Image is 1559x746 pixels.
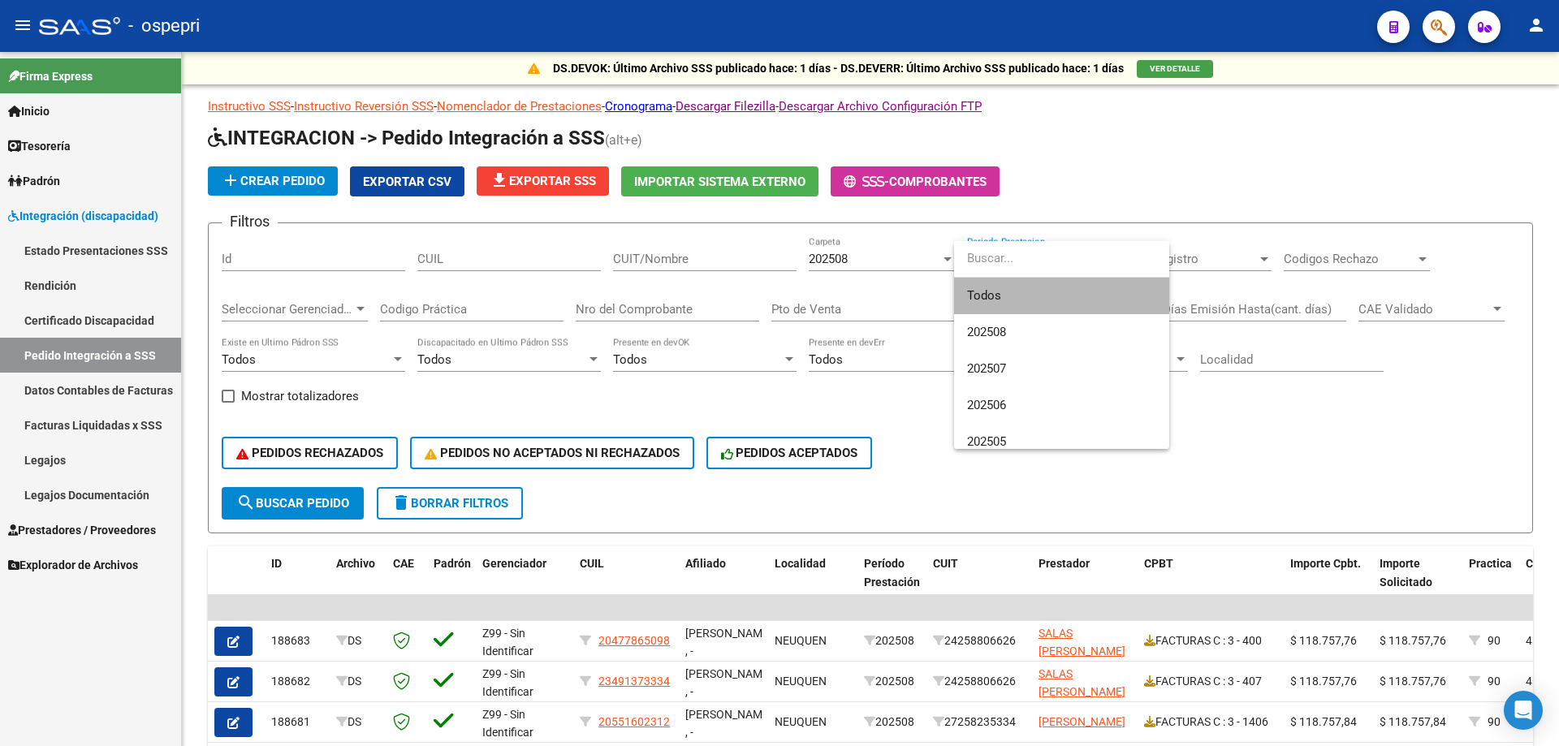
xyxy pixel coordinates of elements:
div: Open Intercom Messenger [1504,691,1543,730]
span: 202507 [967,361,1006,376]
span: 202506 [967,398,1006,412]
span: 202505 [967,434,1006,449]
span: Todos [967,278,1156,314]
input: dropdown search [954,240,1169,277]
span: 202508 [967,325,1006,339]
